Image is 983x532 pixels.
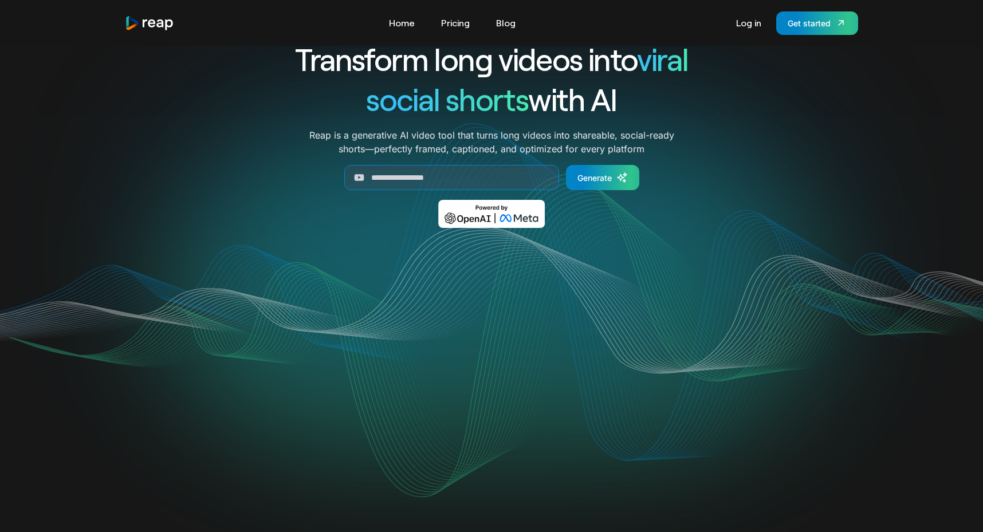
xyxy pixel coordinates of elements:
div: Get started [788,17,831,29]
a: Generate [566,165,639,190]
div: Generate [577,172,612,184]
a: Home [383,14,420,32]
h1: Transform long videos into [253,39,730,79]
span: social shorts [366,80,528,117]
a: Log in [730,14,767,32]
video: Your browser does not support the video tag. [261,245,722,475]
a: home [125,15,174,31]
span: viral [637,40,688,77]
a: Blog [490,14,521,32]
form: Generate Form [253,165,730,190]
p: Reap is a generative AI video tool that turns long videos into shareable, social-ready shorts—per... [309,128,674,156]
h1: with AI [253,79,730,119]
img: reap logo [125,15,174,31]
img: Powered by OpenAI & Meta [438,200,545,228]
a: Get started [776,11,858,35]
a: Pricing [435,14,475,32]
